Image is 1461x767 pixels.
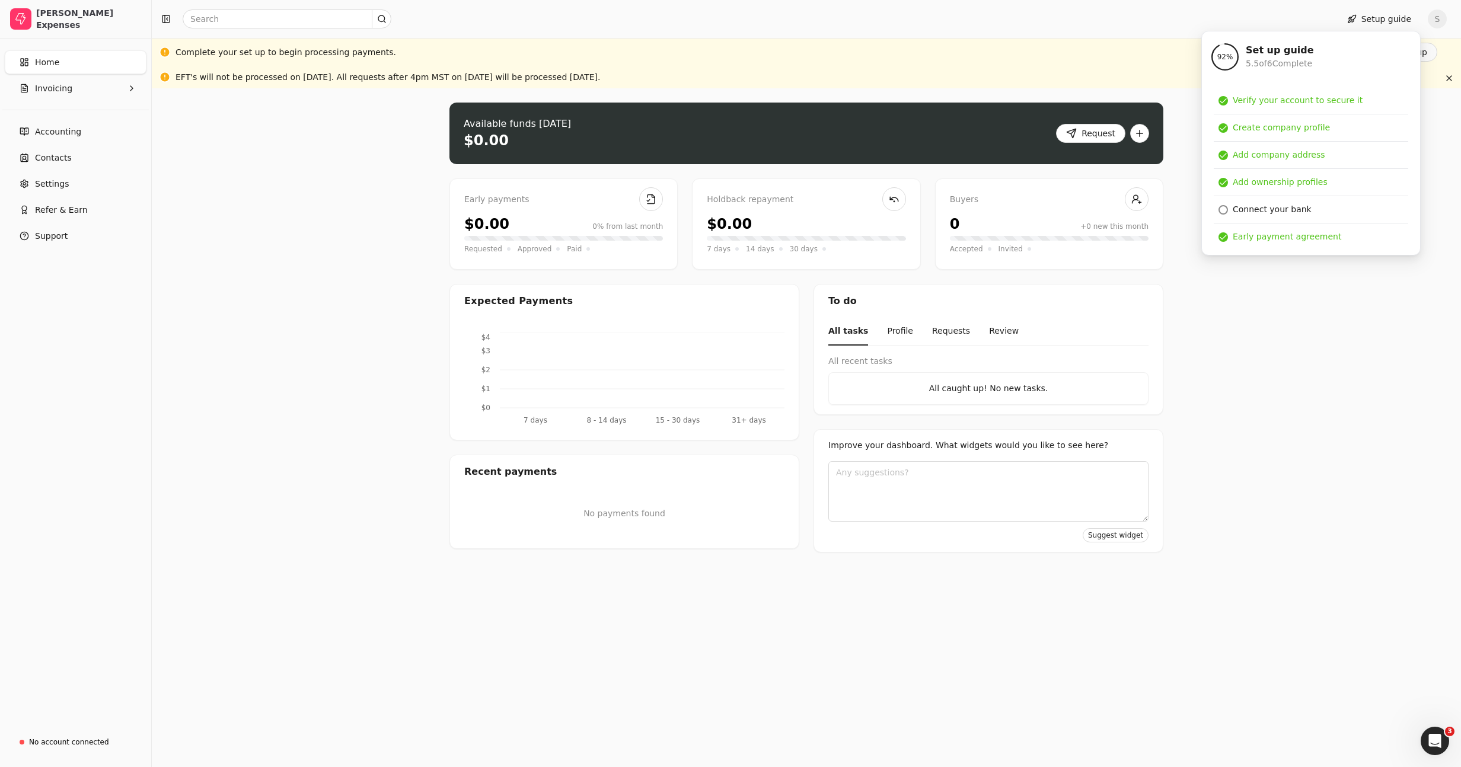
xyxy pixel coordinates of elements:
[5,146,146,170] a: Contacts
[35,152,72,164] span: Contacts
[35,230,68,242] span: Support
[592,221,663,232] div: 0% from last month
[464,507,784,520] p: No payments found
[450,455,799,488] div: Recent payments
[464,294,573,308] div: Expected Payments
[732,416,765,424] tspan: 31+ days
[464,131,509,150] div: $0.00
[5,50,146,74] a: Home
[887,318,913,346] button: Profile
[950,243,983,255] span: Accepted
[1445,727,1454,736] span: 3
[518,243,552,255] span: Approved
[35,126,81,138] span: Accounting
[35,82,72,95] span: Invoicing
[35,178,69,190] span: Settings
[1201,31,1421,255] div: Setup guide
[1233,149,1325,161] div: Add company address
[999,243,1023,255] span: Invited
[464,193,663,206] div: Early payments
[567,243,582,255] span: Paid
[481,366,490,374] tspan: $2
[183,9,391,28] input: Search
[828,318,868,346] button: All tasks
[1421,727,1449,755] iframe: Intercom live chat
[950,213,960,235] div: 0
[29,737,109,747] div: No account connected
[5,172,146,196] a: Settings
[464,213,509,235] div: $0.00
[1428,9,1447,28] button: S
[790,243,818,255] span: 30 days
[1233,176,1328,188] div: Add ownership profiles
[828,439,1149,452] div: Improve your dashboard. What widgets would you like to see here?
[1217,52,1233,62] span: 92 %
[707,193,905,206] div: Holdback repayment
[586,416,626,424] tspan: 8 - 14 days
[1233,231,1341,243] div: Early payment agreement
[989,318,1019,346] button: Review
[1080,221,1149,232] div: +0 new this month
[1056,124,1125,143] button: Request
[36,7,141,31] div: [PERSON_NAME] Expenses
[5,120,146,143] a: Accounting
[176,46,396,59] div: Complete your set up to begin processing payments.
[950,193,1149,206] div: Buyers
[707,213,752,235] div: $0.00
[656,416,700,424] tspan: 15 - 30 days
[5,224,146,248] button: Support
[5,198,146,222] button: Refer & Earn
[1246,57,1314,70] div: 5.5 of 6 Complete
[1233,94,1363,107] div: Verify your account to secure it
[481,385,490,393] tspan: $1
[5,76,146,100] button: Invoicing
[746,243,774,255] span: 14 days
[524,416,547,424] tspan: 7 days
[1083,528,1149,542] button: Suggest widget
[464,117,571,131] div: Available funds [DATE]
[1233,203,1312,216] div: Connect your bank
[828,355,1149,367] div: All recent tasks
[5,731,146,753] a: No account connected
[1246,43,1314,57] div: Set up guide
[1338,9,1421,28] button: Setup guide
[1233,122,1330,134] div: Create company profile
[35,204,88,216] span: Refer & Earn
[932,318,970,346] button: Requests
[814,285,1163,318] div: To do
[481,347,490,355] tspan: $3
[35,56,59,69] span: Home
[707,243,730,255] span: 7 days
[838,382,1138,395] div: All caught up! No new tasks.
[464,243,502,255] span: Requested
[481,404,490,412] tspan: $0
[481,333,490,341] tspan: $4
[176,71,601,84] div: EFT's will not be processed on [DATE]. All requests after 4pm MST on [DATE] will be processed [DA...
